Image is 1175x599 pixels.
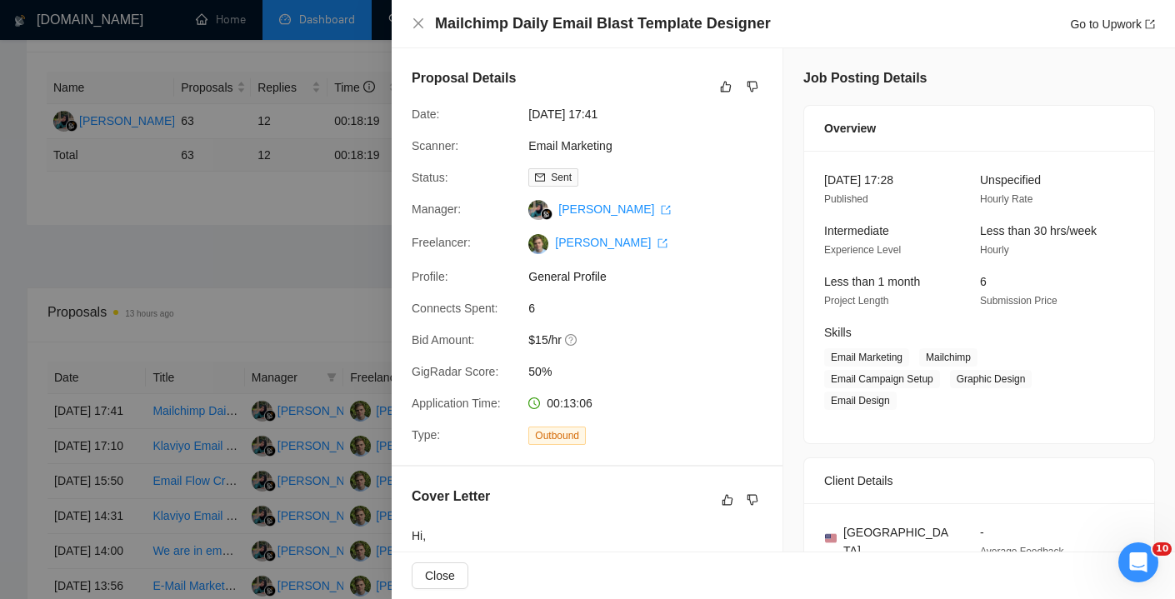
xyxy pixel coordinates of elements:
h4: Mailchimp Daily Email Blast Template Designer [435,13,771,34]
button: Close [412,562,468,589]
span: Connects Spent: [412,302,498,315]
button: dislike [742,490,762,510]
span: export [661,205,671,215]
button: like [717,490,737,510]
button: Close [412,17,425,31]
span: like [722,493,733,507]
img: gigradar-bm.png [541,208,552,220]
span: export [1145,19,1155,29]
h5: Proposal Details [412,68,516,88]
span: 6 [528,299,778,317]
span: 50% [528,362,778,381]
a: [PERSON_NAME] export [555,236,667,249]
span: close [412,17,425,30]
span: Application Time: [412,397,501,410]
span: Hourly [980,244,1009,256]
span: Email Design [824,392,897,410]
span: General Profile [528,267,778,286]
span: mail [535,172,545,182]
span: Graphic Design [950,370,1032,388]
span: Freelancer: [412,236,471,249]
span: Less than 1 month [824,275,920,288]
h5: Job Posting Details [803,68,927,88]
span: [GEOGRAPHIC_DATA] [843,523,953,560]
span: $15/hr [528,331,778,349]
span: Mailchimp [919,348,977,367]
span: dislike [747,493,758,507]
span: dislike [747,80,758,93]
button: like [716,77,736,97]
span: GigRadar Score: [412,365,498,378]
span: 10 [1152,542,1172,556]
iframe: Intercom live chat [1118,542,1158,582]
span: Experience Level [824,244,901,256]
span: Type: [412,428,440,442]
h5: Cover Letter [412,487,490,507]
span: Bid Amount: [412,333,475,347]
span: Email Marketing [824,348,909,367]
span: clock-circle [528,397,540,409]
span: [DATE] 17:41 [528,105,778,123]
div: Client Details [824,458,1134,503]
span: Unspecified [980,173,1041,187]
span: Outbound [528,427,586,445]
span: Average Feedback [980,546,1064,557]
span: Date: [412,107,439,121]
span: [DATE] 17:28 [824,173,893,187]
span: Submission Price [980,295,1057,307]
span: Less than 30 hrs/week [980,224,1097,237]
span: Email Campaign Setup [824,370,940,388]
span: Status: [412,171,448,184]
span: Intermediate [824,224,889,237]
span: Hourly Rate [980,193,1032,205]
span: 6 [980,275,987,288]
span: 00:13:06 [547,397,592,410]
span: Sent [551,172,572,183]
span: Profile: [412,270,448,283]
span: Overview [824,119,876,137]
span: Scanner: [412,139,458,152]
span: like [720,80,732,93]
img: c1Gu2mD9luRLgfYUrSoie2T9wSsMoZSLoeqTP96S1HuLMtq1DTnKh0gNMQjVofKBqI [528,234,548,254]
span: Published [824,193,868,205]
a: [PERSON_NAME] export [558,202,671,216]
span: question-circle [565,333,578,347]
a: Email Marketing [528,139,612,152]
span: - [980,526,984,539]
span: Skills [824,326,852,339]
a: Go to Upworkexport [1070,17,1155,31]
button: dislike [742,77,762,97]
img: 🇺🇸 [825,532,837,544]
span: Manager: [412,202,461,216]
span: export [657,238,667,248]
span: Close [425,567,455,585]
span: Project Length [824,295,888,307]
